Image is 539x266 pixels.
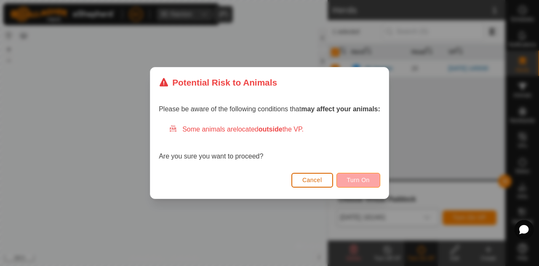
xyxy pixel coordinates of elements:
[291,173,333,188] button: Cancel
[159,105,380,113] span: Please be aware of the following conditions that
[302,177,322,183] span: Cancel
[159,76,277,89] div: Potential Risk to Animals
[259,126,283,133] strong: outside
[237,126,304,133] span: located the VP.
[159,124,380,161] div: Are you sure you want to proceed?
[301,105,380,113] strong: may affect your animals:
[347,177,370,183] span: Turn On
[336,173,380,188] button: Turn On
[169,124,380,134] div: Some animals are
